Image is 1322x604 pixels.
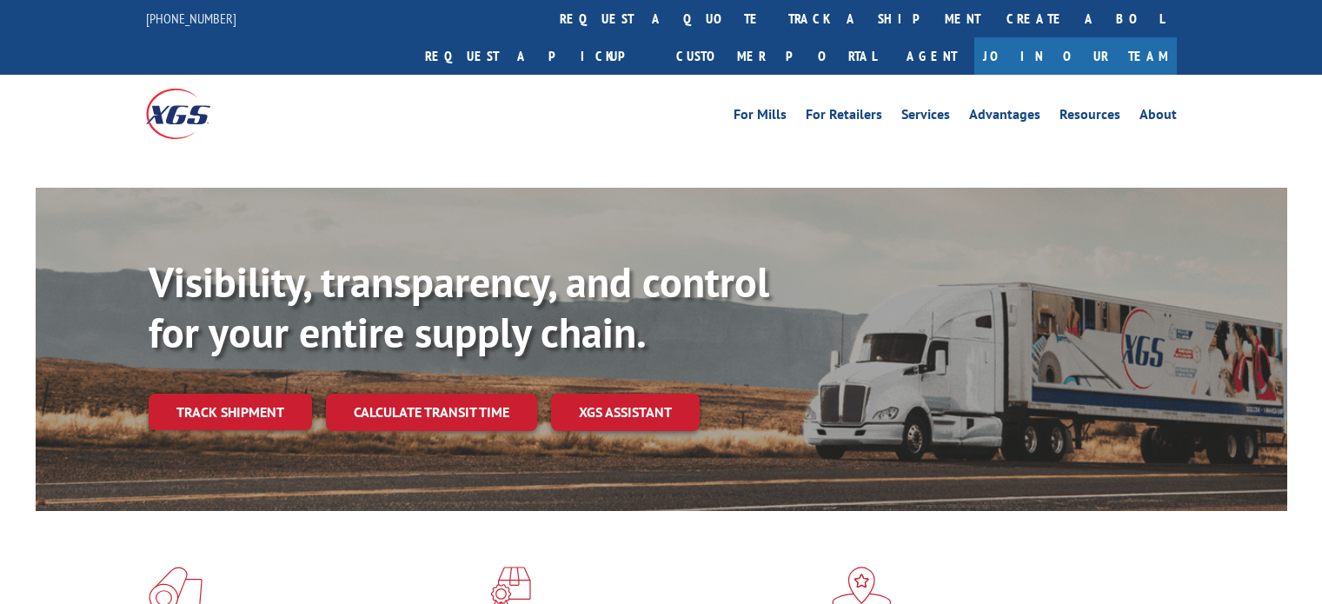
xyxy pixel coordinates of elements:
a: For Retailers [806,108,882,127]
a: Join Our Team [974,37,1177,75]
a: XGS ASSISTANT [551,394,700,431]
a: Track shipment [149,394,312,430]
a: Request a pickup [412,37,663,75]
a: Resources [1060,108,1120,127]
a: [PHONE_NUMBER] [146,10,236,27]
a: Advantages [969,108,1040,127]
a: Customer Portal [663,37,889,75]
b: Visibility, transparency, and control for your entire supply chain. [149,255,769,359]
a: Services [901,108,950,127]
a: About [1139,108,1177,127]
a: Calculate transit time [326,394,537,431]
a: For Mills [734,108,787,127]
a: Agent [889,37,974,75]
